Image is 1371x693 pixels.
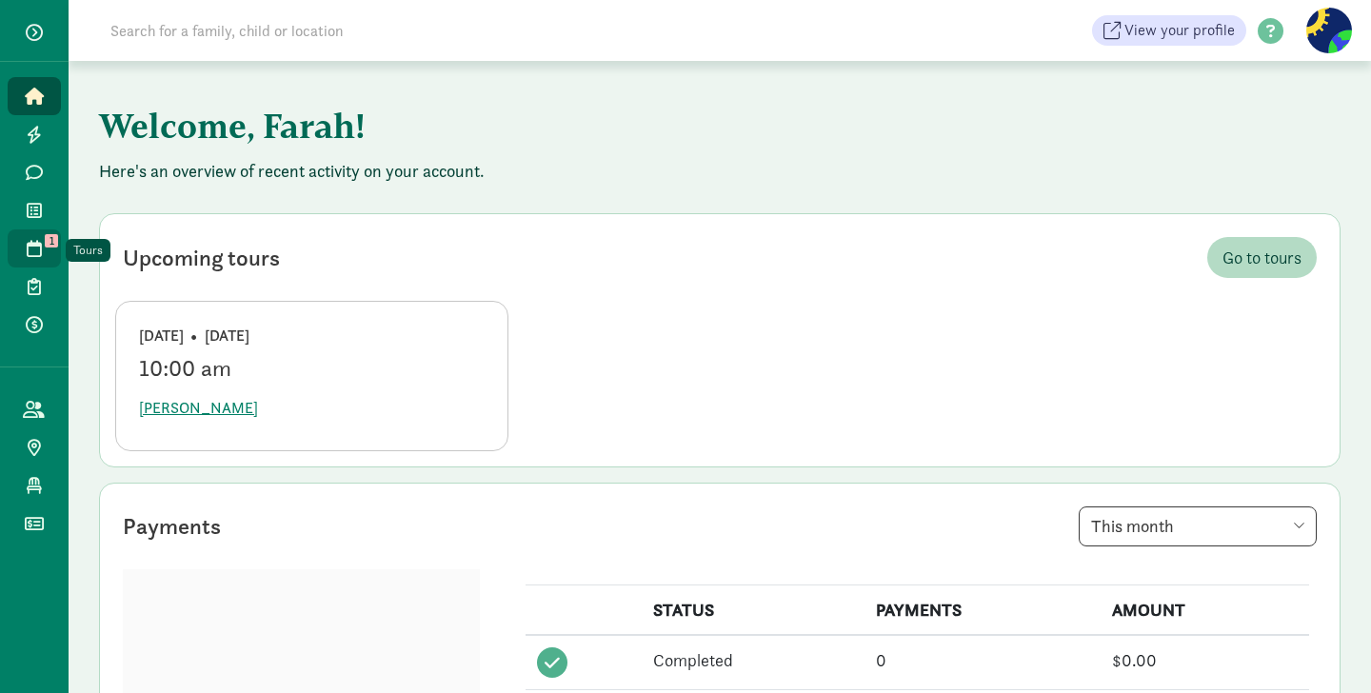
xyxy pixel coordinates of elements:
th: STATUS [642,585,865,636]
h1: Welcome, Farah! [99,91,1042,160]
th: AMOUNT [1101,585,1309,636]
p: Here's an overview of recent activity on your account. [99,160,1341,183]
div: Upcoming tours [123,241,280,275]
div: 10:00 am [139,355,485,382]
div: [DATE] • [DATE] [139,325,485,347]
input: Search for a family, child or location [99,11,633,49]
a: Go to tours [1207,237,1317,278]
div: Tours [73,241,103,260]
div: $0.00 [1112,647,1298,673]
a: 1 [8,229,61,267]
span: [PERSON_NAME] [139,397,258,420]
button: [PERSON_NAME] [139,389,258,427]
div: 0 [876,647,1089,673]
iframe: Chat Widget [1276,602,1371,693]
div: Completed [653,647,854,673]
span: Go to tours [1222,245,1301,270]
span: View your profile [1124,19,1235,42]
th: PAYMENTS [864,585,1101,636]
span: 1 [45,234,58,247]
div: Payments [123,509,221,544]
a: View your profile [1092,15,1246,46]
